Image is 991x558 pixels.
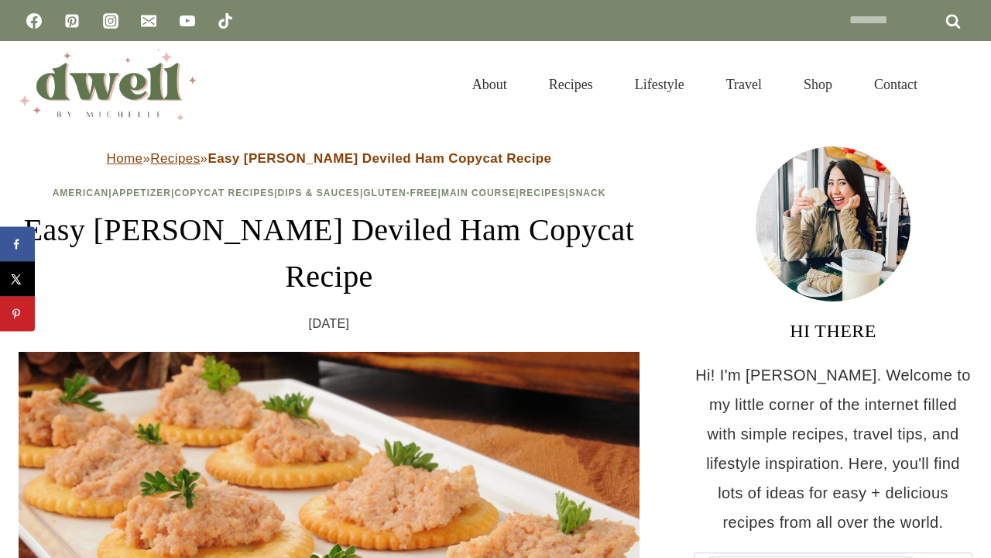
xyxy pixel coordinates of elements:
[441,188,516,198] a: Main Course
[528,57,614,112] a: Recipes
[569,188,606,198] a: Snack
[107,151,552,166] span: » »
[451,57,528,112] a: About
[19,49,197,120] img: DWELL by michelle
[278,188,360,198] a: Dips & Sauces
[95,5,126,36] a: Instagram
[614,57,705,112] a: Lifestyle
[133,5,164,36] a: Email
[694,317,972,345] h3: HI THERE
[705,57,783,112] a: Travel
[451,57,938,112] nav: Primary Navigation
[309,312,350,336] time: [DATE]
[694,360,972,537] p: Hi! I'm [PERSON_NAME]. Welcome to my little corner of the internet filled with simple recipes, tr...
[53,188,606,198] span: | | | | | | |
[174,188,274,198] a: Copycat Recipes
[946,71,972,98] button: View Search Form
[19,5,50,36] a: Facebook
[520,188,566,198] a: Recipes
[107,151,143,166] a: Home
[207,151,551,166] strong: Easy [PERSON_NAME] Deviled Ham Copycat Recipe
[53,188,109,198] a: American
[19,207,640,300] h1: Easy [PERSON_NAME] Deviled Ham Copycat Recipe
[783,57,853,112] a: Shop
[57,5,87,36] a: Pinterest
[210,5,241,36] a: TikTok
[172,5,203,36] a: YouTube
[853,57,938,112] a: Contact
[363,188,437,198] a: Gluten-Free
[112,188,171,198] a: Appetizer
[150,151,200,166] a: Recipes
